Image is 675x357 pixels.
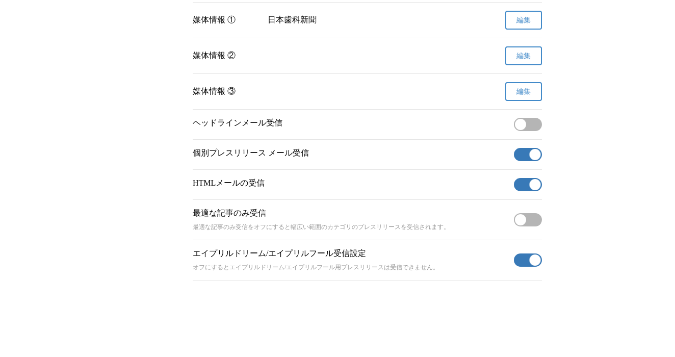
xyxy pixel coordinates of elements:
[193,50,259,61] div: 媒体情報 ②
[193,263,510,272] p: オフにするとエイプリルドリーム/エイプリルフール用プレスリリースは受信できません。
[516,52,531,61] span: 編集
[268,15,468,25] p: 日本歯科新聞
[193,248,510,259] p: エイプリルドリーム/エイプリルフール受信設定
[193,178,510,189] p: HTMLメールの受信
[193,223,510,232] p: 最適な記事のみ受信をオフにすると幅広い範囲のカテゴリのプレスリリースを受信されます。
[505,82,542,101] button: 編集
[505,11,542,30] button: 編集
[516,16,531,25] span: 編集
[193,148,510,159] p: 個別プレスリリース メール受信
[193,208,510,219] p: 最適な記事のみ受信
[193,86,259,97] div: 媒体情報 ③
[505,46,542,65] button: 編集
[193,15,259,25] div: 媒体情報 ①
[516,87,531,96] span: 編集
[193,118,510,129] p: ヘッドラインメール受信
